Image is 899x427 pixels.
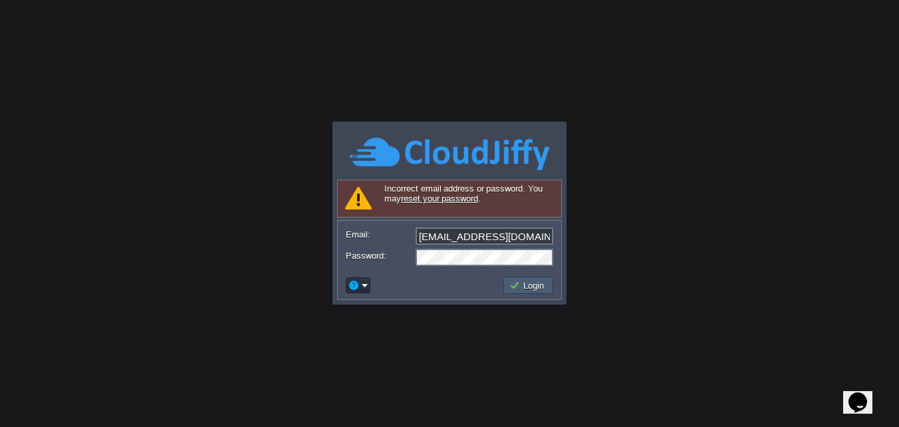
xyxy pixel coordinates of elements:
label: Email: [346,227,414,241]
a: reset your password [401,194,478,204]
iframe: chat widget [843,374,886,414]
img: CloudJiffy [350,136,549,172]
label: Password: [346,249,414,263]
div: Incorrect email address or password. You may . [337,180,562,217]
button: Login [509,279,548,291]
